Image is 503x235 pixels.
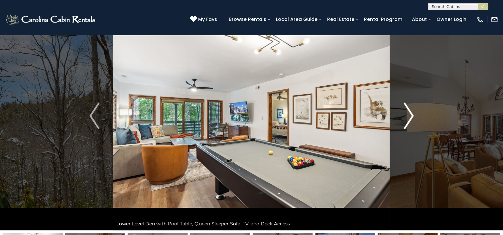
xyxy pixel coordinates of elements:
[324,14,358,25] a: Real Estate
[361,14,406,25] a: Rental Program
[76,1,113,230] button: Previous
[89,103,99,129] img: arrow
[5,13,97,26] img: White-1-2.png
[433,14,470,25] a: Owner Login
[273,14,321,25] a: Local Area Guide
[409,14,430,25] a: About
[476,16,484,23] img: phone-regular-white.png
[190,16,219,23] a: My Favs
[113,217,390,230] div: Lower Level Den with Pool Table, Queen Sleeper Sofa, TV, and Deck Access
[491,16,498,23] img: mail-regular-white.png
[198,16,217,23] span: My Favs
[404,103,414,129] img: arrow
[225,14,270,25] a: Browse Rentals
[390,1,427,230] button: Next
